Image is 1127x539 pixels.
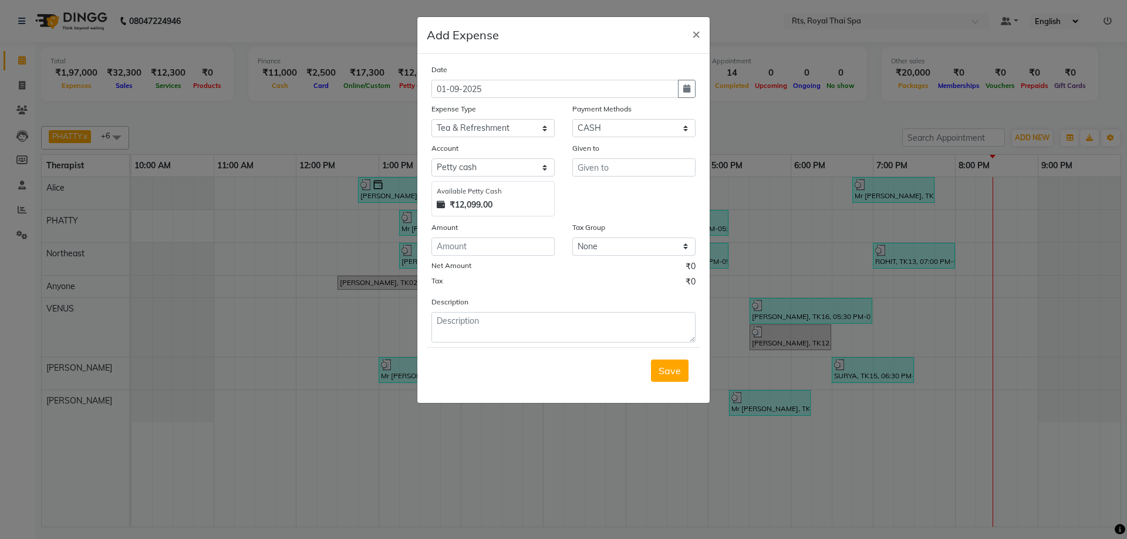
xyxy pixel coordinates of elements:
strong: ₹12,099.00 [450,199,492,211]
label: Amount [431,222,458,233]
div: Available Petty Cash [437,187,549,196]
label: Date [431,65,447,75]
label: Account [431,143,458,154]
label: Description [431,297,468,307]
button: Close [683,17,710,50]
label: Tax Group [572,222,605,233]
label: Tax [431,276,443,286]
input: Amount [431,238,555,256]
label: Payment Methods [572,104,632,114]
input: Given to [572,158,696,177]
label: Given to [572,143,599,154]
span: ₹0 [686,260,696,276]
h5: Add Expense [427,26,499,44]
span: ₹0 [686,276,696,291]
button: Save [651,360,689,382]
span: Save [659,365,681,377]
span: × [692,25,700,42]
label: Expense Type [431,104,476,114]
label: Net Amount [431,260,471,271]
